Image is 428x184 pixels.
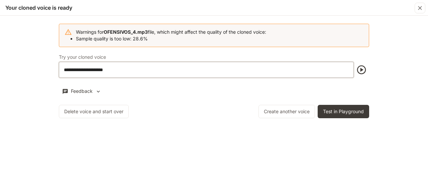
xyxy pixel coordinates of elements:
button: Feedback [59,86,104,97]
button: Create another voice [258,105,315,118]
p: Try your cloned voice [59,55,106,59]
li: Sample quality is too low: 28.6% [76,35,266,42]
h5: Your cloned voice is ready [5,4,72,11]
button: Delete voice and start over [59,105,129,118]
b: OFENSIVOS_4.mp3 [104,29,148,35]
button: Test in Playground [318,105,369,118]
div: Warnings for file, which might affect the quality of the cloned voice: [76,26,266,45]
